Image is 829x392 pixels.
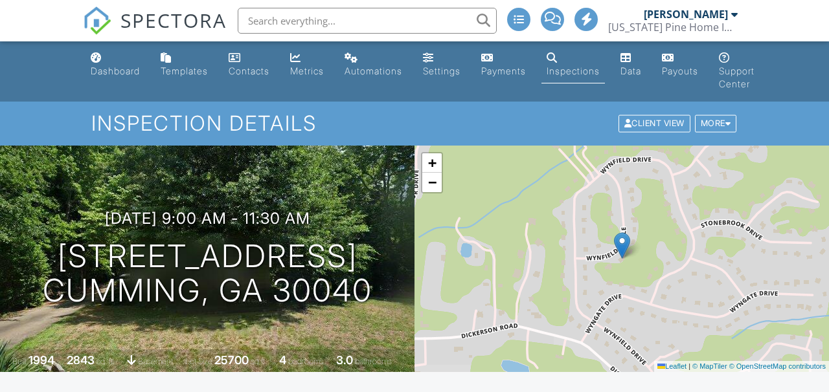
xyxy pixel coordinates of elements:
div: 1994 [28,353,54,367]
a: Client View [617,118,694,127]
span: sq. ft. [97,356,115,366]
span: sq.ft. [251,356,267,366]
span: − [428,174,437,190]
div: Client View [619,115,690,133]
div: More [695,115,737,133]
span: Lot Size [185,356,212,366]
div: Inspections [547,65,600,76]
input: Search everything... [238,8,497,34]
h1: Inspection Details [91,112,738,135]
a: Zoom in [422,153,442,173]
a: Data [615,47,646,83]
div: Data [620,65,641,76]
span: Built [12,356,27,366]
a: Automations (Advanced) [339,47,407,83]
h3: [DATE] 9:00 am - 11:30 am [105,210,310,227]
span: bedrooms [288,356,324,366]
div: Georgia Pine Home Inspections [608,21,738,34]
div: Payments [481,65,526,76]
a: Support Center [714,47,760,96]
div: Contacts [229,65,269,76]
a: Inspections [541,47,605,83]
img: The Best Home Inspection Software - Spectora [83,6,111,35]
a: Zoom out [422,173,442,192]
a: Payouts [657,47,703,83]
a: © MapTiler [692,362,727,370]
div: 3.0 [336,353,353,367]
div: 2843 [67,353,95,367]
a: SPECTORA [83,17,227,45]
a: Leaflet [657,362,687,370]
div: Support Center [719,65,755,89]
div: 4 [279,353,286,367]
div: 25700 [214,353,249,367]
div: Dashboard [91,65,140,76]
span: bathrooms [355,356,392,366]
a: © OpenStreetMap contributors [729,362,826,370]
div: [PERSON_NAME] [644,8,728,21]
span: + [428,155,437,171]
span: SPECTORA [120,6,227,34]
h1: [STREET_ADDRESS] Cumming, GA 30040 [43,239,372,308]
div: Templates [161,65,208,76]
div: Automations [345,65,402,76]
a: Contacts [223,47,275,83]
span: | [688,362,690,370]
span: basement [138,356,173,366]
a: Settings [418,47,466,83]
a: Dashboard [85,47,145,83]
a: Payments [476,47,531,83]
img: Marker [614,232,630,259]
div: Settings [423,65,460,76]
div: Payouts [662,65,698,76]
a: Templates [155,47,213,83]
div: Metrics [290,65,324,76]
a: Metrics [285,47,329,83]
